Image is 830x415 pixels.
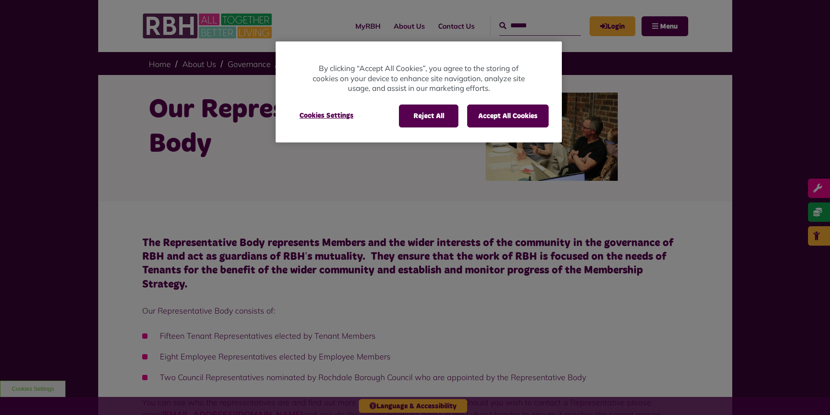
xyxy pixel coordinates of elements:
button: Accept All Cookies [467,105,549,127]
div: Privacy [276,41,562,142]
button: Cookies Settings [289,105,364,127]
p: By clicking “Accept All Cookies”, you agree to the storing of cookies on your device to enhance s... [311,64,527,93]
div: Cookie banner [276,41,562,142]
button: Reject All [399,105,458,127]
